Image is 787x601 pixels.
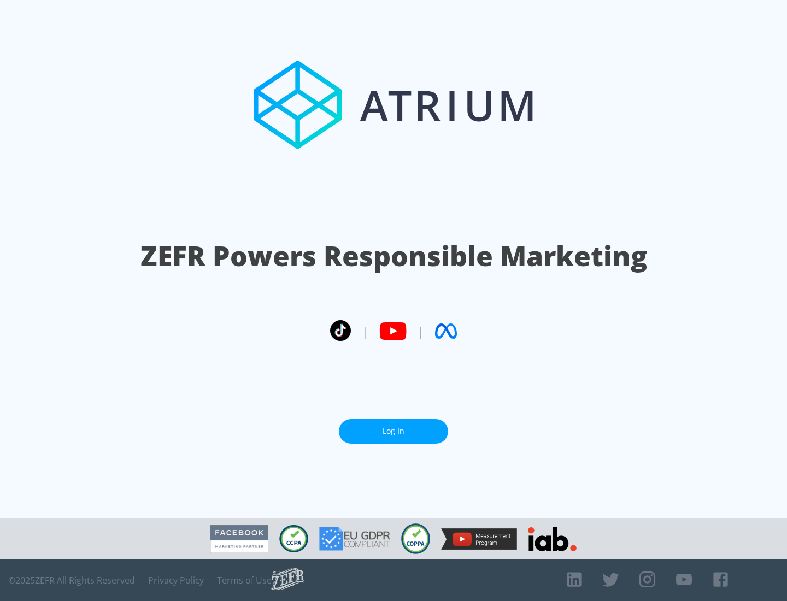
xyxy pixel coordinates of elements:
img: GDPR Compliant [319,527,390,551]
a: Privacy Policy [148,575,204,586]
a: Terms of Use [217,575,272,586]
a: Log In [339,419,448,444]
span: © 2025 ZEFR All Rights Reserved [8,575,135,586]
img: COPPA Compliant [401,523,430,554]
img: CCPA Compliant [279,525,308,552]
img: IAB [528,527,577,551]
span: | [418,323,424,339]
span: | [362,323,368,339]
img: Facebook Marketing Partner [210,525,268,553]
h1: ZEFR Powers Responsible Marketing [140,237,647,275]
img: YouTube Measurement Program [441,528,517,550]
